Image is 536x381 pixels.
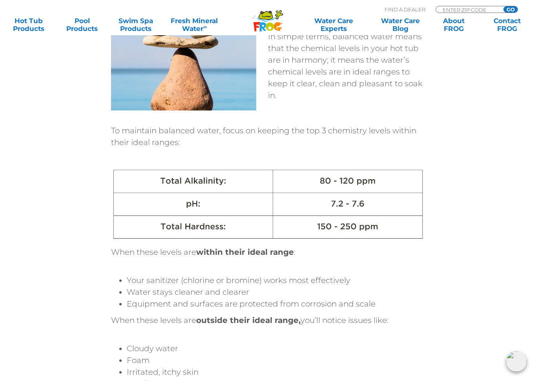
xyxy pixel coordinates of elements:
sup: ∞ [203,24,207,30]
input: Zip Code Form [442,6,495,13]
li: Irritated, itchy skin [127,368,425,376]
a: Water CareExperts [300,17,367,33]
a: PoolProducts [61,17,103,33]
p: When these levels are : [111,246,425,258]
a: Swim SpaProducts [115,17,157,33]
input: GO [503,6,518,13]
p: When these levels are you’ll notice issues like: [111,314,425,326]
a: ContactFROG [487,17,528,33]
a: Hot TubProducts [8,17,49,33]
li: Equipment and surfaces are protected from corrosion and scale [127,299,425,308]
li: Foam [127,356,425,365]
strong: outside their ideal range, [196,316,301,325]
img: website horizontal (1280 x 600 px) (1280 x 300 px) [111,166,425,240]
a: Water CareBlog [379,17,421,33]
a: Fresh MineralWater∞ [168,17,221,33]
strong: within their ideal range [196,247,294,257]
li: Cloudy water [127,344,425,353]
p: To maintain balanced water, focus on keeping the top 3 chemistry levels within their ideal ranges: [111,125,425,148]
a: AboutFROG [433,17,475,33]
p: Find A Dealer [385,6,425,13]
li: Your sanitizer (chlorine or bromine) works most effectively [127,276,425,285]
img: openIcon [506,351,527,372]
li: Water stays cleaner and clearer [127,288,425,296]
p: In simple terms, balanced water means that the chemical levels in your hot tub are in harmony; it... [268,31,425,101]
